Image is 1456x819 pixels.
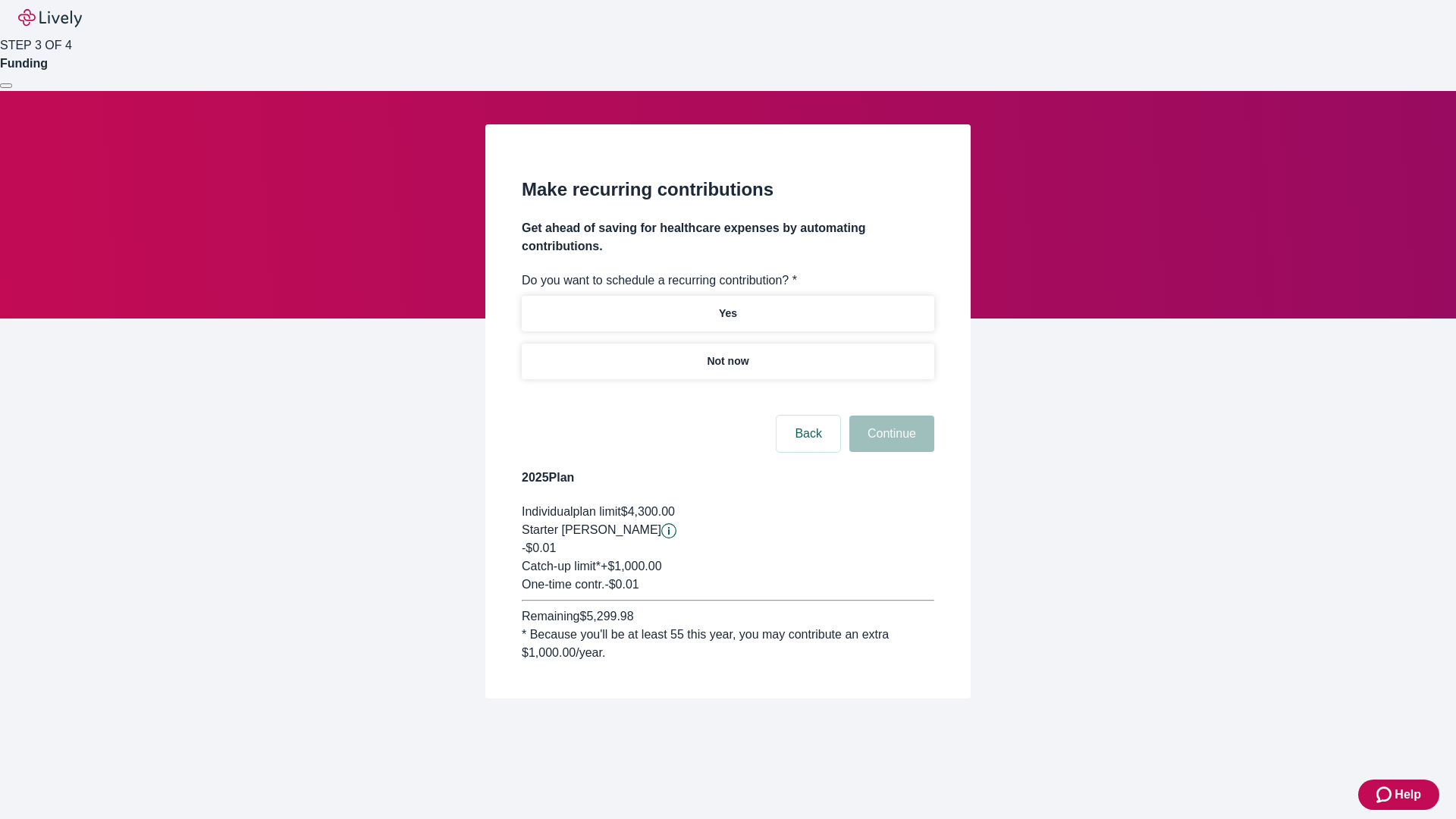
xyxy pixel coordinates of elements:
span: Catch-up limit* [522,560,601,573]
span: Remaining [522,610,579,623]
p: Yes [719,306,737,322]
div: * Because you'll be at least 55 this year, you may contribute an extra $1,000.00 /year. [522,626,934,662]
img: Lively [18,9,82,27]
h2: Make recurring contributions [522,176,934,203]
svg: Zendesk support icon [1376,786,1395,804]
svg: Starter penny details [661,523,676,538]
span: Starter [PERSON_NAME] [522,523,661,536]
button: Yes [522,296,934,331]
button: Zendesk support iconHelp [1358,780,1439,810]
label: Do you want to schedule a recurring contribution? * [522,271,797,290]
button: Back [777,416,840,452]
span: One-time contr. [522,578,604,591]
h4: 2025 Plan [522,469,934,487]
button: Not now [522,344,934,379]
h4: Get ahead of saving for healthcare expenses by automating contributions. [522,219,934,256]
span: $4,300.00 [621,505,675,518]
span: - $0.01 [604,578,639,591]
span: + $1,000.00 [601,560,662,573]
span: -$0.01 [522,541,556,554]
span: $5,299.98 [579,610,633,623]
button: Lively will contribute $0.01 to establish your account [661,523,676,538]
span: Individual plan limit [522,505,621,518]
p: Not now [707,353,748,369]
span: Help [1395,786,1421,804]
